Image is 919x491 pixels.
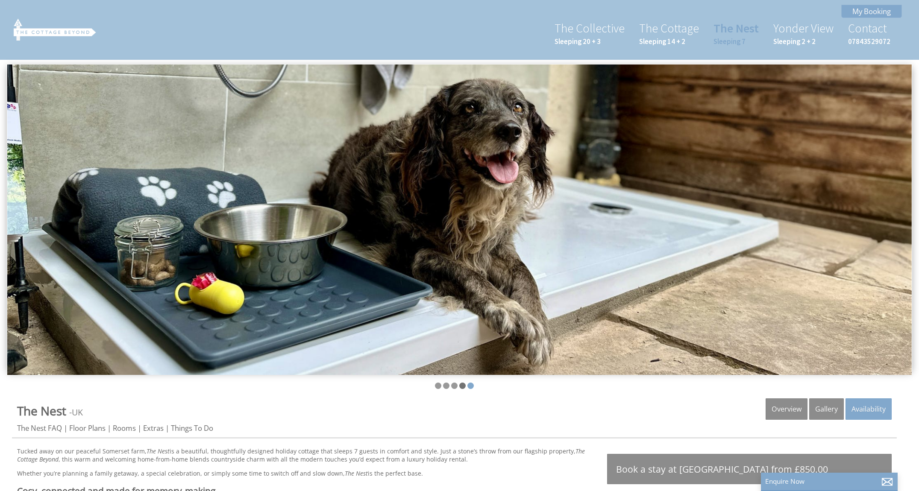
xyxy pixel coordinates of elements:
[143,423,164,433] a: Extras
[846,398,892,420] a: Availability
[69,423,106,433] a: Floor Plans
[713,37,759,46] small: Sleeping 7
[17,469,597,477] p: Whether you’re planning a family getaway, a special celebration, or simply some time to switch of...
[639,20,699,46] a: The CottageSleeping 14 + 2
[17,447,585,463] em: The Cottage Beyond
[17,447,597,463] p: Tucked away on our peaceful Somerset farm, is a beautiful, thoughtfully designed holiday cottage ...
[809,398,844,420] a: Gallery
[345,469,368,477] em: The Nest
[841,5,902,18] a: My Booking
[113,423,136,433] a: Rooms
[555,37,625,46] small: Sleeping 20 + 3
[766,398,807,420] a: Overview
[17,403,66,419] span: The Nest
[607,454,892,484] a: Book a stay at [GEOGRAPHIC_DATA] from £850.00
[765,477,893,486] p: Enquire Now
[147,447,170,455] em: The Nest
[848,20,890,46] a: Contact07843529072
[171,423,213,433] a: Things To Do
[848,37,890,46] small: 07843529072
[713,20,759,46] a: The NestSleeping 7
[69,406,83,418] span: -
[773,37,834,46] small: Sleeping 2 + 2
[773,20,834,46] a: Yonder ViewSleeping 2 + 2
[17,403,69,419] a: The Nest
[555,20,625,46] a: The CollectiveSleeping 20 + 3
[12,17,97,41] img: The Cottage Beyond
[72,406,83,418] a: UK
[17,423,62,433] a: The Nest FAQ
[639,37,699,46] small: Sleeping 14 + 2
